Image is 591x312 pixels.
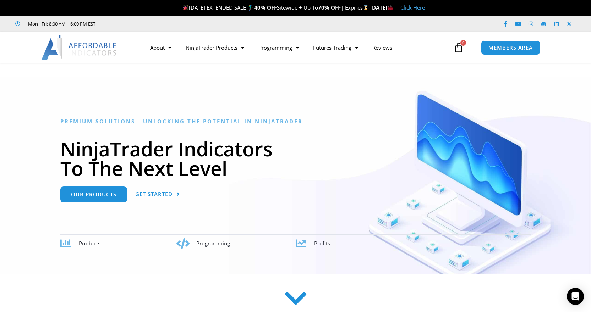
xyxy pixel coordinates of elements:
[251,39,306,56] a: Programming
[181,4,370,11] span: [DATE] EXTENDED SALE 🏌️‍♂️ Sitewide + Up To | Expires
[60,186,127,202] a: Our Products
[306,39,365,56] a: Futures Trading
[567,288,584,305] div: Open Intercom Messenger
[71,192,116,197] span: Our Products
[60,139,531,178] h1: NinjaTrader Indicators To The Next Level
[363,5,368,10] img: ⌛
[41,35,117,60] img: LogoAI | Affordable Indicators – NinjaTrader
[370,4,393,11] strong: [DATE]
[79,240,100,247] span: Products
[460,40,466,46] span: 0
[400,4,425,11] a: Click Here
[135,191,173,197] span: Get Started
[135,186,180,202] a: Get Started
[179,39,251,56] a: NinjaTrader Products
[254,4,277,11] strong: 40% OFF
[365,39,399,56] a: Reviews
[318,4,341,11] strong: 70% OFF
[481,40,540,55] a: MEMBERS AREA
[26,19,95,28] span: Mon - Fri: 8:00 AM – 6:00 PM EST
[488,45,533,50] span: MEMBERS AREA
[183,5,188,10] img: 🎉
[443,37,474,58] a: 0
[314,240,330,247] span: Profits
[105,20,212,27] iframe: Customer reviews powered by Trustpilot
[196,240,230,247] span: Programming
[143,39,452,56] nav: Menu
[388,5,393,10] img: 🏭
[60,118,531,125] h6: Premium Solutions - Unlocking the Potential in NinjaTrader
[143,39,179,56] a: About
